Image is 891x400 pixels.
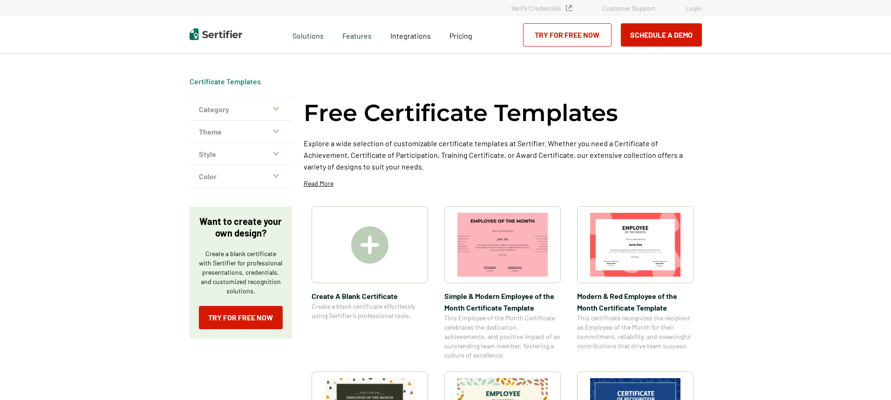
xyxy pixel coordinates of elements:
span: Solutions [292,29,324,41]
img: Simple & Modern Employee of the Month Certificate Template [457,213,548,277]
img: Modern & Red Employee of the Month Certificate Template [590,213,680,277]
a: Modern & Red Employee of the Month Certificate TemplateModern & Red Employee of the Month Certifi... [577,206,694,360]
div: Breadcrumb [190,77,261,86]
span: Create A Blank Certificate [312,290,428,302]
button: Category [190,98,292,121]
button: Style [190,143,292,165]
a: Simple & Modern Employee of the Month Certificate TemplateSimple & Modern Employee of the Month C... [444,206,561,360]
h1: Free Certificate Templates [304,98,618,128]
p: Want to create your own design? [199,216,283,239]
a: Certificate Templates [190,77,261,86]
button: Theme [190,121,292,143]
a: Login [686,4,702,12]
a: Customer Support [602,4,655,12]
a: Verify Credentials [511,4,572,12]
img: Sertifier | Digital Credentialing Platform [190,28,242,40]
span: Modern & Red Employee of the Month Certificate Template [577,290,694,313]
button: Color [190,165,292,188]
span: Create a blank certificate effortlessly using Sertifier’s professional tools. [312,302,428,320]
a: Integrations [390,29,431,41]
a: Pricing [449,29,472,41]
p: Explore a wide selection of customizable certificate templates at Sertifier. Whether you need a C... [304,137,702,172]
p: Read More [304,179,333,188]
img: Create A Blank Certificate [351,226,388,264]
p: Create a blank certificate with Sertifier for professional presentations, credentials, and custom... [199,249,283,296]
img: Verified [566,5,572,11]
a: Try for Free Now [199,306,283,329]
span: Simple & Modern Employee of the Month Certificate Template [444,290,561,313]
a: Try for Free Now [523,23,612,47]
span: This Employee of the Month Certificate celebrates the dedication, achievements, and positive impa... [444,313,561,360]
span: Pricing [449,31,472,40]
span: This certificate recognizes the recipient as Employee of the Month for their commitment, reliabil... [577,313,694,351]
span: Features [342,29,372,41]
span: Integrations [390,31,431,40]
